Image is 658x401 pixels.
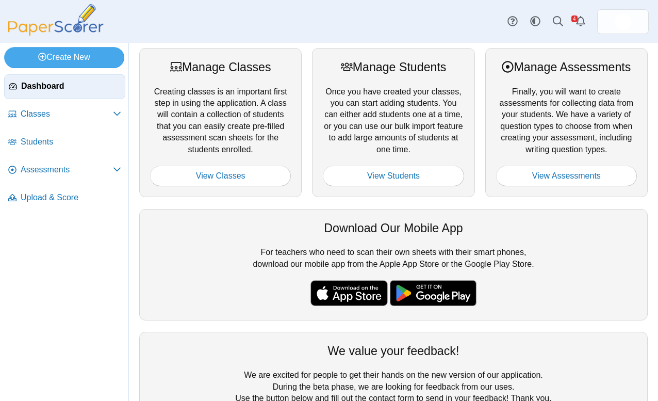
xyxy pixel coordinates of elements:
div: Finally, you will want to create assessments for collecting data from your students. We have a va... [485,48,648,197]
span: Edward Noble [615,13,631,30]
div: We value your feedback! [150,343,637,359]
span: Classes [21,108,113,120]
a: View Students [323,166,464,186]
div: Manage Classes [150,59,291,75]
a: ps.r5E9VB7rKI6hwE6f [597,9,649,34]
a: Assessments [4,158,125,183]
a: Alerts [569,10,592,33]
span: Upload & Score [21,192,121,203]
a: View Classes [150,166,291,186]
span: Students [21,136,121,148]
img: apple-store-badge.svg [310,280,388,306]
span: Assessments [21,164,113,175]
div: For teachers who need to scan their own sheets with their smart phones, download our mobile app f... [139,209,648,320]
div: Manage Assessments [496,59,637,75]
div: Creating classes is an important first step in using the application. A class will contain a coll... [139,48,302,197]
a: View Assessments [496,166,637,186]
a: Classes [4,102,125,127]
a: Dashboard [4,74,125,99]
a: Upload & Score [4,186,125,211]
a: Students [4,130,125,155]
div: Manage Students [323,59,464,75]
div: Once you have created your classes, you can start adding students. You can either add students on... [312,48,474,197]
a: PaperScorer [4,28,107,37]
img: ps.r5E9VB7rKI6hwE6f [615,13,631,30]
img: PaperScorer [4,4,107,36]
a: Create New [4,47,124,68]
span: Dashboard [21,81,121,92]
div: Download Our Mobile App [150,220,637,236]
img: google-play-badge.png [390,280,476,306]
